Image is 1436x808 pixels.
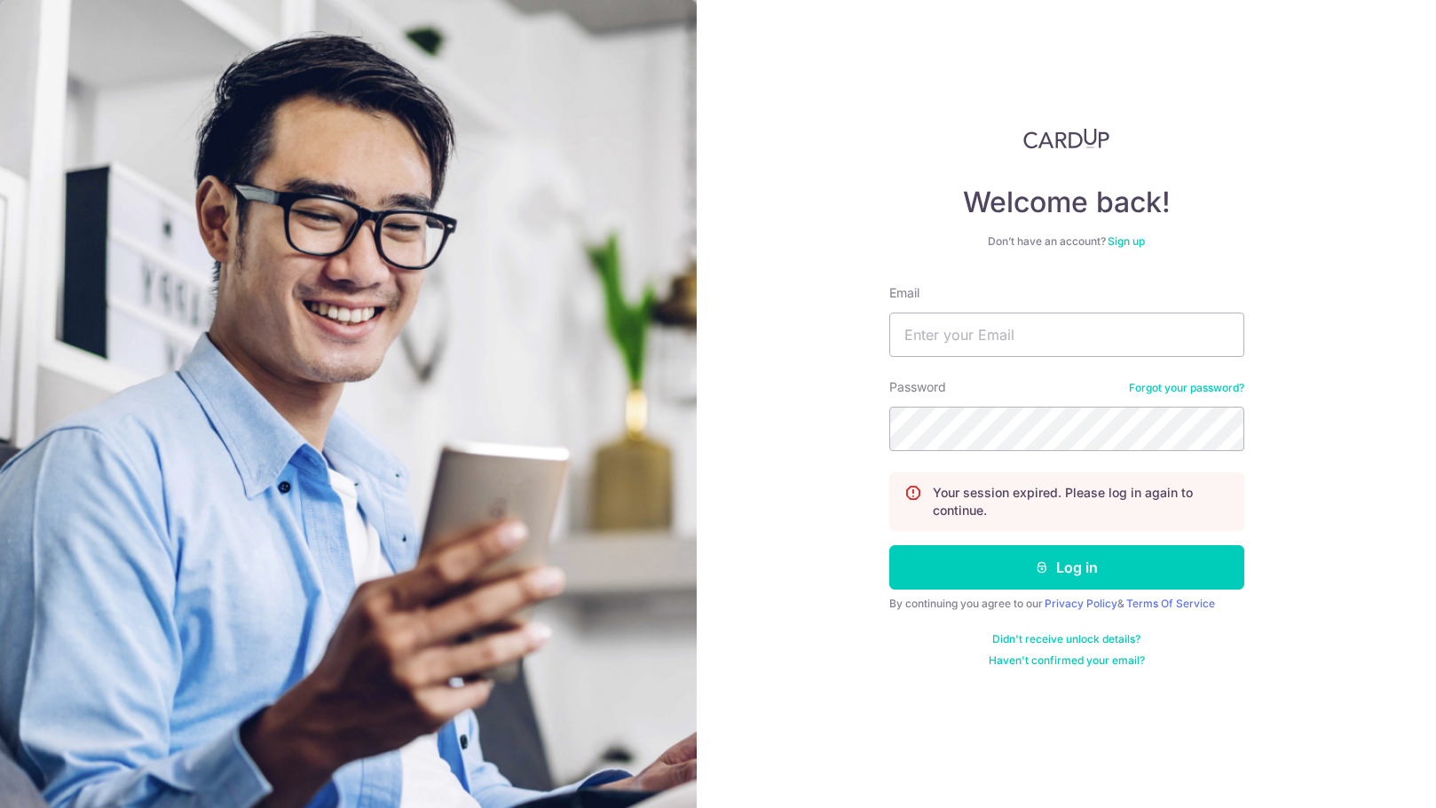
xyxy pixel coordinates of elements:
input: Enter your Email [889,313,1244,357]
button: Log in [889,545,1244,590]
a: Terms Of Service [1126,597,1215,610]
a: Forgot your password? [1129,381,1244,395]
div: By continuing you agree to our & [889,597,1244,611]
label: Email [889,284,919,302]
p: Your session expired. Please log in again to continue. [933,484,1229,519]
h4: Welcome back! [889,185,1244,220]
a: Didn't receive unlock details? [992,632,1140,646]
a: Privacy Policy [1045,597,1117,610]
a: Sign up [1108,234,1145,248]
label: Password [889,378,946,396]
div: Don’t have an account? [889,234,1244,249]
img: CardUp Logo [1023,128,1110,149]
a: Haven't confirmed your email? [989,654,1145,668]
